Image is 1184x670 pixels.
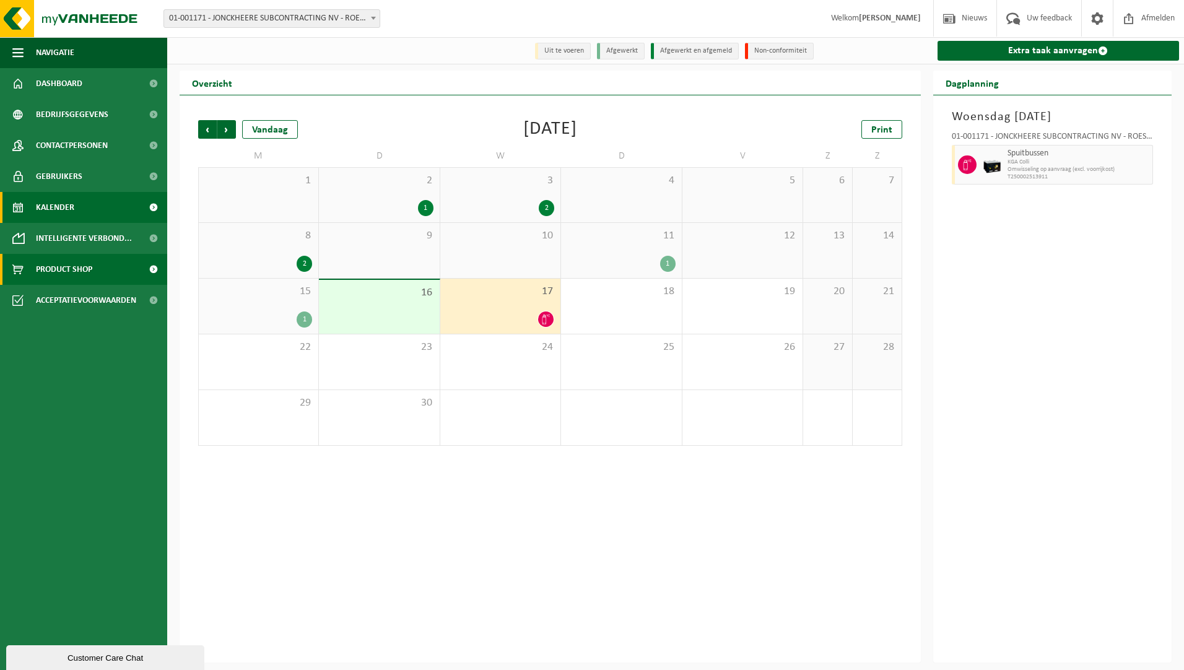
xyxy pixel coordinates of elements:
td: W [440,145,561,167]
li: Non-conformiteit [745,43,814,59]
span: 13 [809,229,846,243]
div: Vandaag [242,120,298,139]
div: [DATE] [523,120,577,139]
span: 28 [859,341,895,354]
span: 14 [859,229,895,243]
span: 4 [567,174,675,188]
span: 11 [567,229,675,243]
span: 24 [446,341,554,354]
span: 9 [325,229,433,243]
li: Afgewerkt en afgemeld [651,43,739,59]
a: Extra taak aanvragen [938,41,1180,61]
span: 2 [325,174,433,188]
span: Omwisseling op aanvraag (excl. voorrijkost) [1008,166,1150,173]
span: 22 [205,341,312,354]
span: 7 [859,174,895,188]
td: Z [803,145,853,167]
span: 30 [325,396,433,410]
span: 5 [689,174,796,188]
span: 21 [859,285,895,298]
h3: Woensdag [DATE] [952,108,1154,126]
span: 26 [689,341,796,354]
span: 3 [446,174,554,188]
li: Uit te voeren [535,43,591,59]
span: 6 [809,174,846,188]
span: 23 [325,341,433,354]
span: T250002513911 [1008,173,1150,181]
span: 16 [325,286,433,300]
span: Navigatie [36,37,74,68]
td: M [198,145,319,167]
a: Print [861,120,902,139]
td: D [561,145,682,167]
div: 1 [297,311,312,328]
span: 25 [567,341,675,354]
span: 15 [205,285,312,298]
span: Print [871,125,892,135]
span: Acceptatievoorwaarden [36,285,136,316]
span: 8 [205,229,312,243]
li: Afgewerkt [597,43,645,59]
span: Product Shop [36,254,92,285]
img: PB-LB-0680-HPE-BK-11 [983,155,1001,174]
span: 27 [809,341,846,354]
span: 01-001171 - JONCKHEERE SUBCONTRACTING NV - ROESELARE [163,9,380,28]
span: 1 [205,174,312,188]
span: 19 [689,285,796,298]
div: 1 [660,256,676,272]
span: Kalender [36,192,74,223]
span: Gebruikers [36,161,82,192]
span: 12 [689,229,796,243]
span: 18 [567,285,675,298]
div: 01-001171 - JONCKHEERE SUBCONTRACTING NV - ROESELARE [952,133,1154,145]
span: Intelligente verbond... [36,223,132,254]
span: Spuitbussen [1008,149,1150,159]
span: 20 [809,285,846,298]
strong: [PERSON_NAME] [859,14,921,23]
div: 2 [297,256,312,272]
div: 2 [539,200,554,216]
td: Z [853,145,902,167]
span: 29 [205,396,312,410]
span: 01-001171 - JONCKHEERE SUBCONTRACTING NV - ROESELARE [164,10,380,27]
span: 10 [446,229,554,243]
h2: Dagplanning [933,71,1011,95]
span: 17 [446,285,554,298]
span: Bedrijfsgegevens [36,99,108,130]
span: Dashboard [36,68,82,99]
td: V [682,145,803,167]
span: KGA Colli [1008,159,1150,166]
iframe: chat widget [6,643,207,670]
div: 1 [418,200,433,216]
span: Contactpersonen [36,130,108,161]
h2: Overzicht [180,71,245,95]
span: Volgende [217,120,236,139]
td: D [319,145,440,167]
span: Vorige [198,120,217,139]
